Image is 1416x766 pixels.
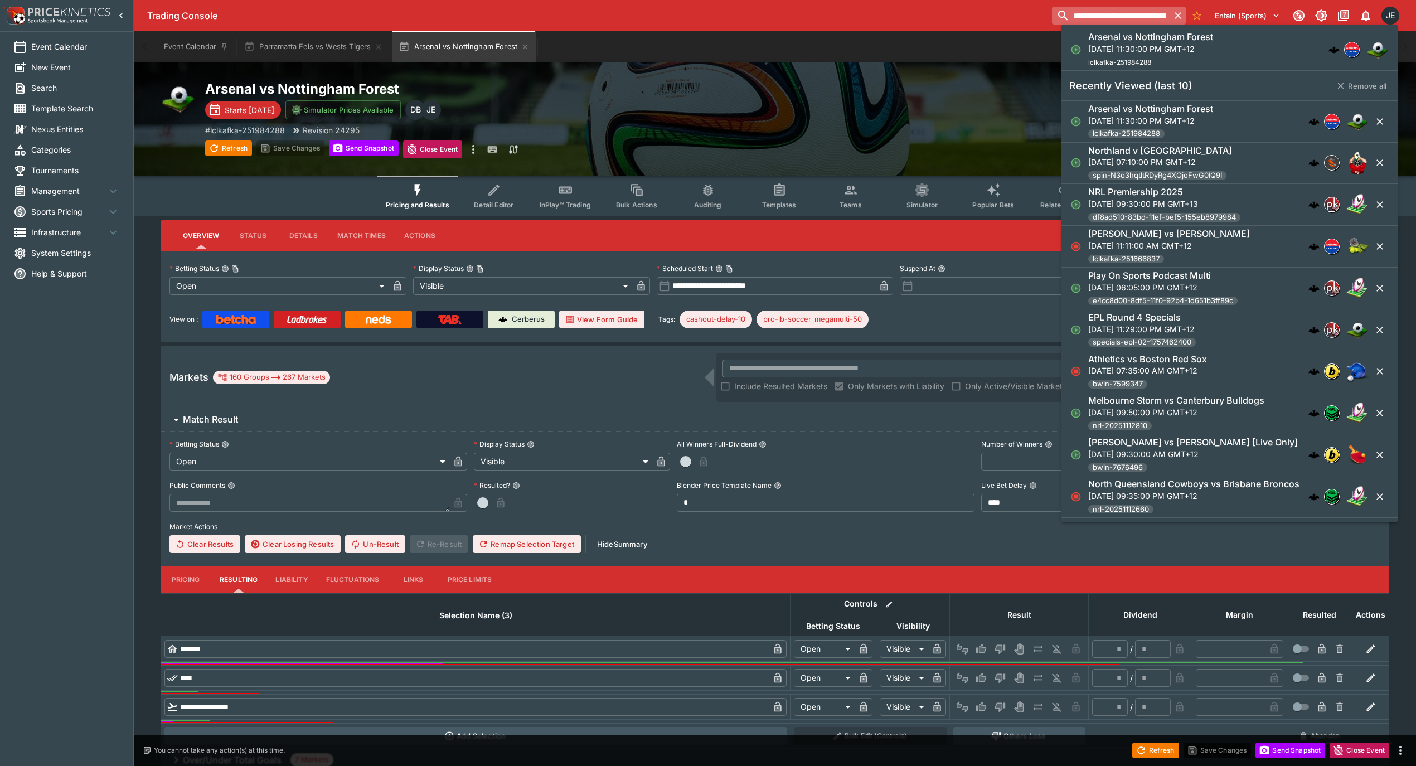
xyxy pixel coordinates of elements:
div: / [1130,701,1133,713]
img: Neds [366,315,391,324]
span: Only Markets with Liability [848,380,944,392]
button: Resulted? [512,482,520,489]
button: Bulk Edit (Controls) [794,727,947,745]
div: pricekinetics [1324,322,1340,338]
h6: Play On Sports Podcast Multi [1088,270,1211,282]
button: Display StatusCopy To Clipboard [466,265,474,273]
h6: Melbourne Storm vs Canterbury Bulldogs [1088,395,1264,406]
button: James Edlin [1378,3,1403,28]
th: Controls [791,593,950,615]
span: Management [31,185,106,197]
p: Copy To Clipboard [205,124,285,136]
img: PriceKinetics Logo [3,4,26,27]
button: Eliminated In Play [1048,698,1066,716]
div: cerberus [1328,44,1340,55]
button: All Winners Full-Dividend [759,440,767,448]
p: [DATE] 11:30:00 PM GMT+12 [1088,115,1213,127]
div: Visible [413,277,632,295]
button: Live Bet Delay [1029,482,1037,489]
svg: Open [1070,408,1082,419]
img: lclkafka.png [1325,239,1339,254]
h6: EPL Round 4 Specials [1088,312,1181,323]
button: Add Selection [164,727,787,745]
span: Include Resulted Markets [734,380,827,392]
span: bwin-7599347 [1088,379,1147,390]
button: Abandon [1291,727,1349,745]
th: Dividend [1089,593,1192,636]
div: pricekinetics [1324,280,1340,296]
p: [DATE] 07:35:00 AM GMT+12 [1088,365,1207,376]
img: soccer.png [1346,110,1369,133]
svg: Open [1070,449,1082,460]
img: soccer.png [161,80,196,116]
span: df8ad510-83bd-11ef-bef5-155eb8979984 [1088,212,1240,223]
div: cerberus [1308,491,1320,502]
div: Visible [880,640,928,658]
button: Details [278,222,328,249]
button: Clear Results [169,535,240,553]
span: InPlay™ Trading [540,201,591,209]
button: Status [228,222,278,249]
img: bwin.png [1325,448,1339,462]
span: lclkafka-251984288 [1088,128,1165,139]
button: Un-Result [345,535,405,553]
img: TabNZ [438,315,462,324]
button: View Form Guide [559,311,644,328]
button: Liability [266,566,317,593]
p: [DATE] 09:30:00 AM GMT+12 [1088,448,1298,460]
img: pricekinetics.png [1325,323,1339,337]
span: Event Calendar [31,41,120,52]
h6: Arsenal vs Nottingham Forest [1088,31,1213,43]
img: pricekinetics.png [1325,197,1339,212]
div: 160 Groups 267 Markets [217,371,326,384]
button: Overview [174,222,228,249]
p: Blender Price Template Name [677,481,772,490]
img: table_tennis.png [1346,444,1369,466]
svg: Open [1070,116,1082,127]
span: spin-N3o3hqtltRDyRg4XOjoFwG0IQ9I [1088,170,1226,181]
div: lclkafka [1324,114,1340,129]
div: cerberus [1308,283,1320,294]
h6: NRL Premiership 2025 [1088,186,1183,198]
button: Remap Selection Target [473,535,581,553]
span: Related Events [1040,201,1089,209]
img: soccer.png [1366,38,1389,61]
button: Others Lose [953,727,1085,745]
span: Only Active/Visible Markets [965,380,1066,392]
svg: Open [1070,157,1082,168]
img: soccer.png [1346,319,1369,341]
img: logo-cerberus.svg [1308,366,1320,377]
button: Event Calendar [157,31,235,62]
h6: Athletics vs Boston Red Sox [1088,353,1207,365]
div: Betting Target: cerberus [680,311,752,328]
button: Not Set [953,669,971,687]
button: Lose [991,669,1009,687]
div: Trading Console [147,10,1048,22]
img: lclkafka.png [1345,42,1359,57]
button: Refresh [205,140,252,156]
div: Event type filters [377,176,1173,216]
button: Number of Winners [1045,440,1053,448]
p: Cerberus [512,314,545,325]
span: Help & Support [31,268,120,279]
button: Public Comments [227,482,235,489]
img: nrl.png [1325,406,1339,420]
div: Betting Target: cerberus [757,311,869,328]
p: [DATE] 09:50:00 PM GMT+12 [1088,406,1264,418]
button: Fluctuations [317,566,389,593]
button: Close Event [1330,743,1389,758]
th: Result [950,593,1089,636]
div: Daniel Beswick [405,100,425,120]
label: Tags: [658,311,675,328]
div: Open [794,698,855,716]
button: Scheduled StartCopy To Clipboard [715,265,723,273]
button: more [467,140,480,158]
p: Live Bet Delay [981,481,1027,490]
button: Close Event [403,140,463,158]
button: more [1394,744,1407,757]
button: Parramatta Eels vs Wests Tigers [237,31,390,62]
div: lclkafka [1344,42,1360,57]
span: Templates [762,201,796,209]
p: Number of Winners [981,439,1042,449]
span: Selection Name (3) [427,609,525,622]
